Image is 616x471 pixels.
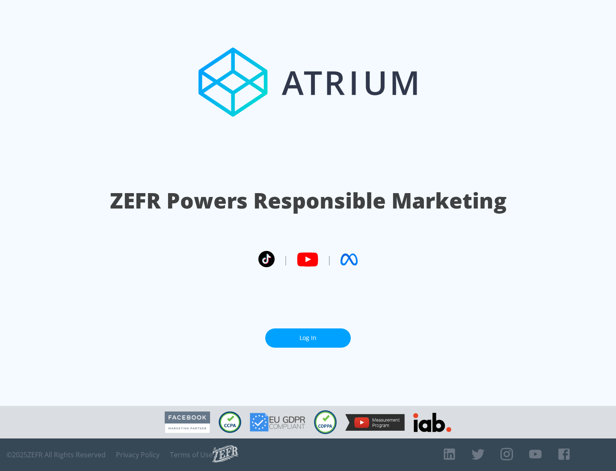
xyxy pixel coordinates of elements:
a: Log In [265,328,351,348]
img: CCPA Compliant [219,411,241,433]
img: Facebook Marketing Partner [165,411,210,433]
a: Terms of Use [170,450,213,459]
img: COPPA Compliant [314,410,337,434]
span: | [327,253,332,266]
img: IAB [413,413,451,432]
img: YouTube Measurement Program [345,414,405,431]
a: Privacy Policy [116,450,160,459]
span: © 2025 ZEFR All Rights Reserved [6,450,106,459]
h1: ZEFR Powers Responsible Marketing [110,186,506,215]
span: | [283,253,288,266]
img: GDPR Compliant [250,413,305,432]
